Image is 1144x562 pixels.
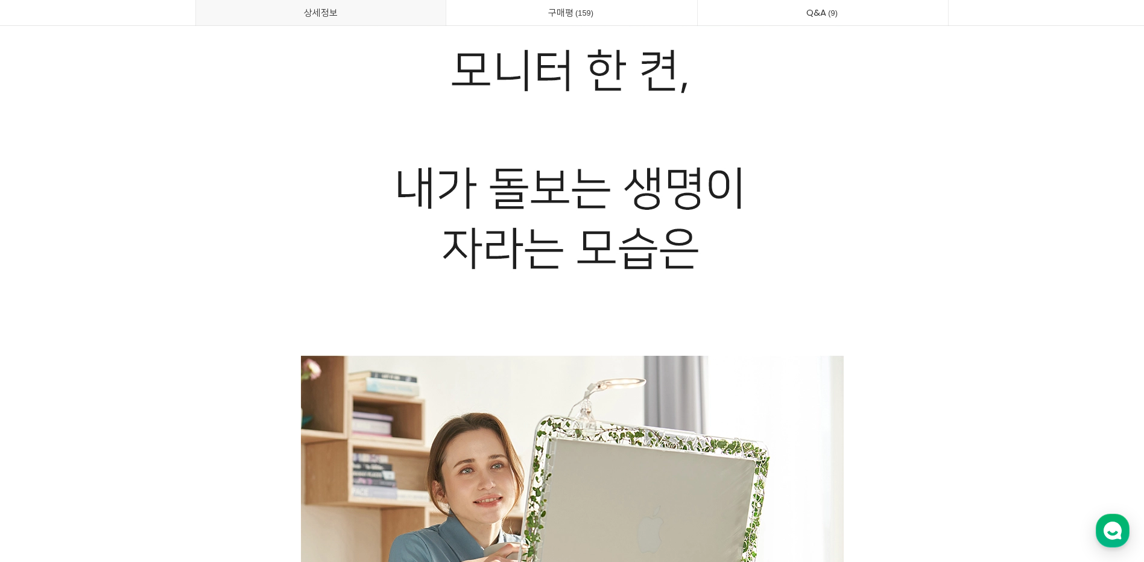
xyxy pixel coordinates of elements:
[110,401,125,411] span: 대화
[574,7,595,19] span: 159
[156,382,232,412] a: 설정
[38,400,45,410] span: 홈
[826,7,839,19] span: 9
[186,400,201,410] span: 설정
[80,382,156,412] a: 대화
[4,382,80,412] a: 홈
